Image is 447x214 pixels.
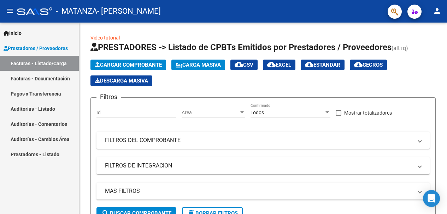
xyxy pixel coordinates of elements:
[105,136,413,144] mat-panel-title: FILTROS DEL COMPROBANTE
[105,187,413,195] mat-panel-title: MAS FILTROS
[354,62,383,68] span: Gecros
[230,60,258,70] button: CSV
[182,110,239,116] span: Area
[4,44,68,52] span: Prestadores / Proveedores
[6,7,14,15] mat-icon: menu
[56,4,97,19] span: - MATANZA
[96,157,430,174] mat-expansion-panel-header: FILTROS DE INTEGRACION
[95,62,162,68] span: Cargar Comprobante
[96,132,430,149] mat-expansion-panel-header: FILTROS DEL COMPROBANTE
[90,35,120,41] a: Video tutorial
[267,62,291,68] span: EXCEL
[301,60,345,70] button: Estandar
[97,4,161,19] span: - [PERSON_NAME]
[423,190,440,207] div: Open Intercom Messenger
[90,60,166,70] button: Cargar Comprobante
[95,78,148,84] span: Descarga Masiva
[354,60,363,69] mat-icon: cloud_download
[267,60,276,69] mat-icon: cloud_download
[90,75,152,86] button: Descarga Masiva
[251,110,264,115] span: Todos
[4,29,22,37] span: Inicio
[105,162,413,170] mat-panel-title: FILTROS DE INTEGRACION
[96,92,121,102] h3: Filtros
[344,109,392,117] span: Mostrar totalizadores
[263,60,295,70] button: EXCEL
[235,62,253,68] span: CSV
[433,7,441,15] mat-icon: person
[90,42,392,52] span: PRESTADORES -> Listado de CPBTs Emitidos por Prestadores / Proveedores
[235,60,243,69] mat-icon: cloud_download
[305,62,340,68] span: Estandar
[96,183,430,200] mat-expansion-panel-header: MAS FILTROS
[392,45,408,51] span: (alt+q)
[171,60,225,70] button: Carga Masiva
[90,75,152,86] app-download-masive: Descarga masiva de comprobantes (adjuntos)
[350,60,387,70] button: Gecros
[305,60,313,69] mat-icon: cloud_download
[176,62,221,68] span: Carga Masiva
